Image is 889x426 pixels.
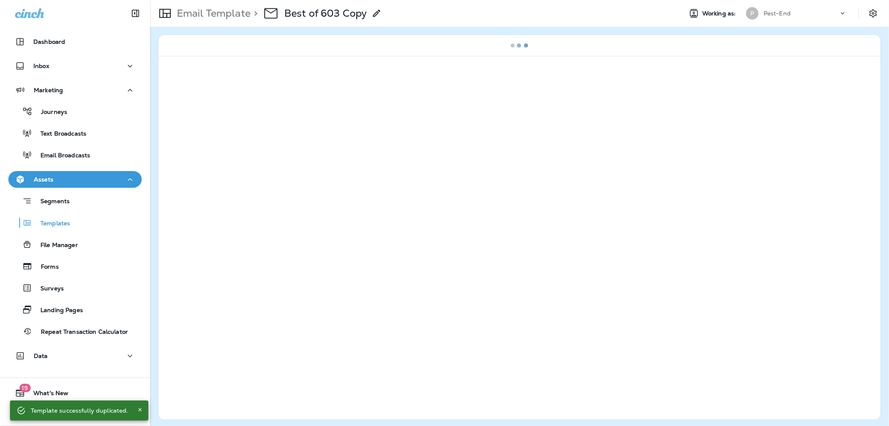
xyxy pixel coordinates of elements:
button: Data [8,348,142,364]
span: Working as: [702,10,738,17]
button: File Manager [8,236,142,253]
p: Data [34,353,48,359]
p: Inbox [33,63,49,69]
p: Segments [32,198,70,206]
p: Dashboard [33,38,65,45]
p: Email Template [173,7,250,20]
p: > [250,7,258,20]
p: Surveys [32,285,64,293]
button: Repeat Transaction Calculator [8,323,142,340]
button: Landing Pages [8,301,142,318]
div: Template successfully duplicated. [31,403,128,418]
button: Surveys [8,279,142,297]
div: P [746,7,759,20]
button: Email Broadcasts [8,146,142,164]
span: 19 [19,384,30,392]
button: Journeys [8,103,142,120]
p: Best of 603 Copy [284,7,367,20]
button: Text Broadcasts [8,124,142,142]
p: Journeys [33,108,67,116]
button: Collapse Sidebar [124,5,147,22]
p: Email Broadcasts [32,152,90,160]
button: Close [135,405,145,415]
p: Marketing [34,87,63,93]
button: Segments [8,192,142,210]
button: Forms [8,257,142,275]
button: Inbox [8,58,142,74]
span: What's New [25,390,68,400]
p: Templates [32,220,70,228]
button: Assets [8,171,142,188]
p: Text Broadcasts [32,130,86,138]
button: 19What's New [8,385,142,401]
button: Dashboard [8,33,142,50]
p: Assets [34,176,53,183]
p: Repeat Transaction Calculator [33,328,128,336]
button: Marketing [8,82,142,98]
p: Pest-End [764,10,791,17]
p: Landing Pages [32,307,83,315]
p: File Manager [32,242,78,250]
p: Forms [33,263,59,271]
button: Settings [866,6,881,21]
button: Support [8,405,142,421]
button: Templates [8,214,142,232]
